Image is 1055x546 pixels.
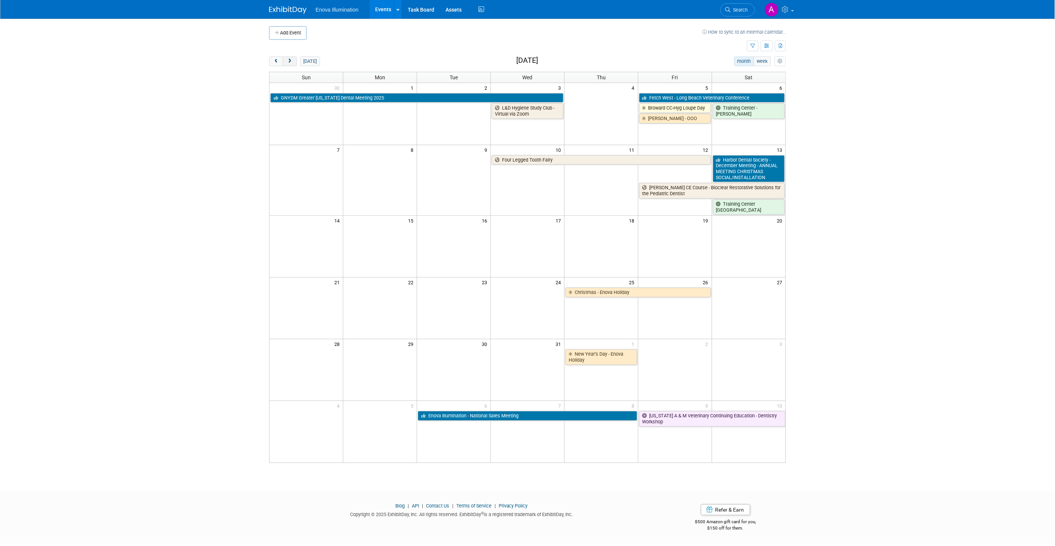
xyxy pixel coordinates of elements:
span: | [450,503,455,509]
span: 26 [702,277,712,287]
span: | [420,503,425,509]
a: Training Center - [PERSON_NAME] [713,103,785,119]
a: [PERSON_NAME] CE Course - Bioclear Restorative Solutions for the Pediatric Dentist [639,183,785,198]
a: Contact Us [426,503,449,509]
a: Terms of Service [456,503,492,509]
span: | [406,503,411,509]
a: New Year’s Day - Enova Holiday [565,349,637,365]
a: [PERSON_NAME] - OOO [639,114,711,123]
span: 10 [776,401,785,410]
button: week [754,56,771,66]
span: 31 [555,339,564,349]
a: Blog [395,503,405,509]
span: 9 [484,145,490,154]
a: L&D Hygiene Study Club - Virtual via Zoom [492,103,563,119]
span: 8 [410,145,417,154]
span: 4 [631,83,638,92]
div: $150 off for them. [665,525,786,531]
span: Sat [745,74,753,80]
span: 7 [557,401,564,410]
span: 3 [557,83,564,92]
span: | [493,503,498,509]
span: 8 [631,401,638,410]
button: prev [269,56,283,66]
span: 3 [779,339,785,349]
span: 10 [555,145,564,154]
span: Fri [672,74,678,80]
span: 23 [481,277,490,287]
a: Broward CC-Hyg Loupe Day [639,103,711,113]
span: 30 [334,83,343,92]
img: Abby Nelson [764,3,779,17]
span: 16 [481,216,490,225]
span: 2 [484,83,490,92]
a: Christmas - Enova Holiday [565,288,711,297]
button: [DATE] [300,56,320,66]
span: 29 [407,339,417,349]
span: 24 [555,277,564,287]
span: 4 [336,401,343,410]
button: month [734,56,754,66]
span: Enova Illumination [316,7,358,13]
span: 19 [702,216,712,225]
a: Search [720,3,755,16]
span: Tue [450,74,458,80]
span: 5 [410,401,417,410]
a: Fetch West - Long Beach Veterinary Conference [639,93,785,103]
a: Privacy Policy [499,503,528,509]
span: 27 [776,277,785,287]
img: ExhibitDay [269,6,307,14]
span: 18 [629,216,638,225]
a: GNYDM Greater [US_STATE] Dental Meeting 2025 [270,93,563,103]
button: myCustomButton [775,56,786,66]
span: Search [730,7,748,13]
span: Thu [597,74,606,80]
span: 2 [705,339,712,349]
a: Four Legged Tooth Fairy [492,155,711,165]
span: 15 [407,216,417,225]
h2: [DATE] [516,56,538,65]
a: How to sync to an external calendar... [702,29,786,35]
a: Harbor Dental Society - December Meeting - ANNUAL MEETING CHRISTMAS SOCIAL/INSTALLATION [713,155,785,182]
a: Training Center [GEOGRAPHIC_DATA] [713,199,785,215]
span: 9 [705,401,712,410]
span: 1 [410,83,417,92]
div: $500 Amazon gift card for you, [665,514,786,531]
span: 6 [779,83,785,92]
span: 6 [484,401,490,410]
a: API [412,503,419,509]
span: 30 [481,339,490,349]
span: 7 [336,145,343,154]
span: 25 [629,277,638,287]
span: 12 [702,145,712,154]
span: Wed [522,74,532,80]
span: 14 [334,216,343,225]
i: Personalize Calendar [778,59,782,64]
a: [US_STATE] A & M Veterinary Continuing Education - Dentistry Workshop [639,411,785,426]
span: 20 [776,216,785,225]
span: 17 [555,216,564,225]
span: 21 [334,277,343,287]
span: 5 [705,83,712,92]
span: 13 [776,145,785,154]
button: Add Event [269,26,307,40]
span: 28 [334,339,343,349]
a: Refer & Earn [701,504,750,515]
sup: ® [481,511,484,515]
span: 11 [629,145,638,154]
span: 1 [631,339,638,349]
div: Copyright © 2025 ExhibitDay, Inc. All rights reserved. ExhibitDay is a registered trademark of Ex... [269,509,654,518]
span: Mon [375,74,385,80]
span: Sun [302,74,311,80]
span: 22 [407,277,417,287]
a: Enova Illumination - National Sales Meeting [418,411,637,421]
button: next [283,56,297,66]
